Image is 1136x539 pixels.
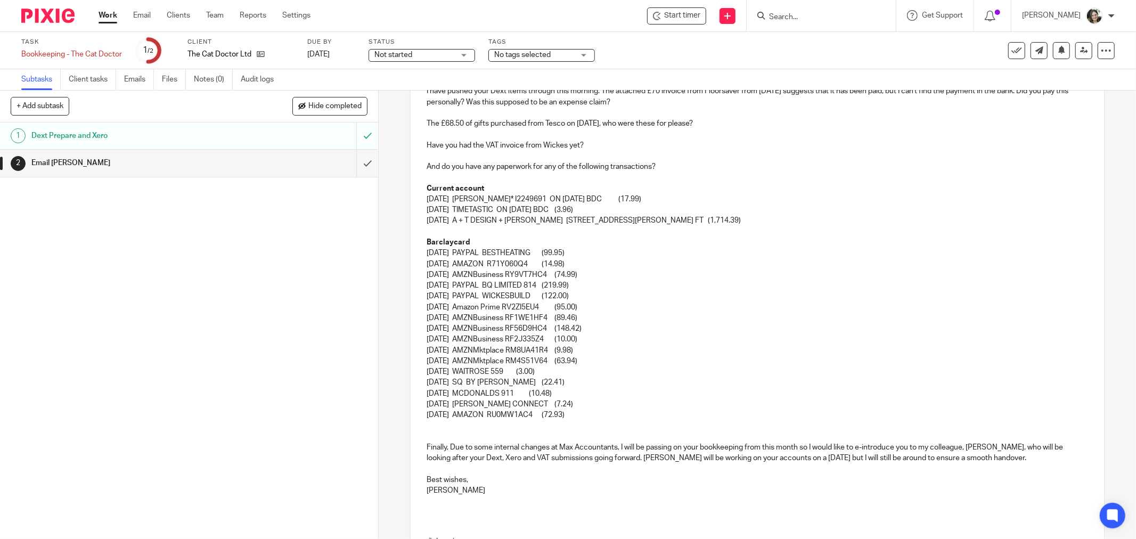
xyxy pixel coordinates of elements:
input: Search [768,13,864,22]
label: Task [21,38,122,46]
p: [DATE] AMZNBusiness RF2J335Z4 (10.00) [427,334,1088,345]
a: Subtasks [21,69,61,90]
a: Emails [124,69,154,90]
p: [DATE] AMAZON R71Y060Q4 (14.98) [427,259,1088,269]
h1: Email [PERSON_NAME] [31,155,241,171]
span: Hide completed [308,102,362,111]
div: 1 [11,128,26,143]
button: Hide completed [292,97,367,115]
div: 2 [11,156,26,171]
p: [DATE] AMZNBusiness RF1WE1HF4 (89.46) [427,313,1088,323]
p: [DATE] A + T DESIGN + [PERSON_NAME] [STREET_ADDRESS][PERSON_NAME] FT (1,714.39) [427,215,1088,226]
span: Not started [374,51,412,59]
p: [DATE] [PERSON_NAME]* I2249691 ON [DATE] BDC (17.99) [427,194,1088,205]
p: Finally, Due to some internal changes at Max Accountants, I will be passing on your bookkeeping f... [427,442,1088,464]
a: Notes (0) [194,69,233,90]
p: [PERSON_NAME] [1022,10,1081,21]
p: [DATE] Amazon Prime RV2ZI5EU4 (95.00) [427,302,1088,313]
a: Reports [240,10,266,21]
p: I have pushed your Dext items through this morning. The attached £70 invoice from Floorsaver from... [427,86,1088,108]
p: The £68.50 of gifts purchased from Tesco on [DATE], who were these for please? [427,118,1088,129]
img: barbara-raine-.jpg [1086,7,1103,24]
p: [DATE] PAYPAL BESTHEATING (99.95) [427,248,1088,258]
p: Have you had the VAT invoice from Wickes yet? [427,140,1088,151]
a: Work [99,10,117,21]
p: [DATE] AMZNMktplace RM4S51V64 (63.94) [427,356,1088,366]
p: [PERSON_NAME] [427,485,1088,496]
button: + Add subtask [11,97,69,115]
p: [DATE] SQ BY [PERSON_NAME] (22.41) [427,377,1088,388]
a: Files [162,69,186,90]
p: [DATE] PAYPAL WICKESBUILD (122.00) [427,291,1088,301]
strong: Current account [427,185,484,192]
label: Client [187,38,294,46]
label: Due by [307,38,355,46]
p: Best wishes, [427,475,1088,485]
strong: Barclaycard [427,239,470,246]
p: [DATE] MCDONALDS 911 (10.48) [427,388,1088,399]
span: [DATE] [307,51,330,58]
p: [DATE] PAYPAL BQ LIMITED 814 (219.99) [427,280,1088,291]
p: [DATE] [PERSON_NAME] CONNECT (7.24) [427,399,1088,410]
a: Email [133,10,151,21]
p: [DATE] AMAZON RU0MW1AC4 (72.93) [427,410,1088,420]
a: Clients [167,10,190,21]
small: /2 [148,48,153,54]
a: Settings [282,10,310,21]
div: 1 [143,44,153,56]
p: And do you have any paperwork for any of the following transactions? [427,161,1088,172]
p: [DATE] AMZNBusiness RY9VT7HC4 (74.99) [427,269,1088,280]
span: No tags selected [494,51,551,59]
label: Tags [488,38,595,46]
div: The Cat Doctor Ltd - Bookkeeping - The Cat Doctor [647,7,706,24]
div: Bookkeeping - The Cat Doctor [21,49,122,60]
img: Pixie [21,9,75,23]
span: Get Support [922,12,963,19]
p: [DATE] AMZNMktplace RM8UA41R4 (9.98) [427,345,1088,356]
label: Status [369,38,475,46]
a: Audit logs [241,69,282,90]
span: Start timer [664,10,700,21]
a: Team [206,10,224,21]
p: The Cat Doctor Ltd [187,49,251,60]
p: [DATE] WAITROSE 559 (3.00) [427,366,1088,377]
a: Client tasks [69,69,116,90]
h1: Dext Prepare and Xero [31,128,241,144]
p: [DATE] AMZNBusiness RF56D9HC4 (148.42) [427,323,1088,334]
p: [DATE] TIMETASTIC ON [DATE] BDC (3.96) [427,205,1088,215]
